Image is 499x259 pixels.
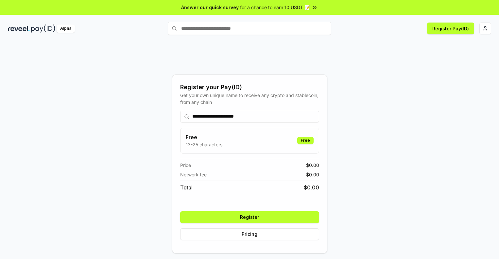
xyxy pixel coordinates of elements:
[427,23,474,34] button: Register Pay(ID)
[186,133,222,141] h3: Free
[180,211,319,223] button: Register
[31,24,55,33] img: pay_id
[180,92,319,105] div: Get your own unique name to receive any crypto and stablecoin, from any chain
[8,24,30,33] img: reveel_dark
[186,141,222,148] p: 13-25 characters
[306,162,319,169] span: $ 0.00
[57,24,75,33] div: Alpha
[304,184,319,191] span: $ 0.00
[297,137,314,144] div: Free
[306,171,319,178] span: $ 0.00
[180,171,207,178] span: Network fee
[240,4,310,11] span: for a chance to earn 10 USDT 📝
[181,4,239,11] span: Answer our quick survey
[180,162,191,169] span: Price
[180,184,193,191] span: Total
[180,83,319,92] div: Register your Pay(ID)
[180,228,319,240] button: Pricing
